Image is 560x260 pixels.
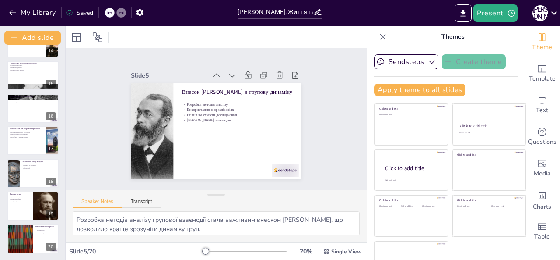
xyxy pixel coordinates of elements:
[45,210,56,218] div: 19
[529,74,556,84] span: Template
[379,205,399,207] div: Click to add text
[374,84,465,96] button: Apply theme to all slides
[442,54,506,69] button: Create theme
[533,202,551,212] span: Charts
[22,166,56,167] p: Адаптація до змін
[35,232,56,233] p: Обговорення теми
[457,199,520,202] div: Click to add title
[10,67,56,68] p: Вплив на суспільство
[69,30,83,44] div: Layout
[457,153,520,157] div: Click to add title
[295,247,316,256] div: 20 %
[69,247,203,256] div: Slide 5 / 20
[7,126,59,155] div: 17
[10,193,30,196] p: Заключні думки
[73,211,360,235] textarea: Розробка методів аналізу групової взаємодії стала важливим внеском [PERSON_NAME], що дозволило кр...
[22,164,56,166] p: Здатність до комунікації
[534,169,551,178] span: Media
[525,26,560,58] div: Change the overall theme
[525,153,560,184] div: Add images, graphics, shapes or video
[525,216,560,247] div: Add a table
[10,133,43,135] p: Взаємозв'язок теорії та практики
[532,5,548,21] div: Н [PERSON_NAME]
[186,97,293,136] p: Використання в організаціях
[525,58,560,89] div: Add ready made slides
[374,54,438,69] button: Sendsteps
[10,65,56,67] p: Розширення розуміння
[534,232,550,242] span: Table
[532,4,548,22] button: Н [PERSON_NAME]
[10,70,56,71] p: Потреба в нових підходах
[473,4,517,22] button: Present
[187,92,294,132] p: Розробка методів аналізу
[491,205,519,207] div: Click to add text
[45,145,56,153] div: 17
[66,9,93,17] div: Saved
[379,199,442,202] div: Click to add title
[10,63,56,65] p: Перспективи подальших досліджень
[7,61,59,90] div: 15
[191,79,298,121] p: Внесок [PERSON_NAME] в групову динаміку
[10,95,56,98] p: [PERSON_NAME] в психотерапії
[525,89,560,121] div: Add text boxes
[460,123,518,128] div: Click to add title
[401,205,420,207] div: Click to add text
[422,205,442,207] div: Click to add text
[532,43,552,52] span: Theme
[10,68,56,70] p: Соціальні реформи
[22,163,56,164] p: Здатність до співпраці
[45,243,56,251] div: 20
[10,128,43,130] p: Взаємозв'язок між теорією та практикою
[331,248,361,255] span: Single View
[10,195,30,197] p: Значний внесок у психологію
[7,6,59,20] button: My Library
[10,102,56,104] p: Сучасні практики
[238,6,313,18] input: Insert title
[45,112,56,120] div: 16
[385,164,441,172] div: Click to add title
[22,160,56,163] p: Визначення успіху в групах
[4,31,61,45] button: Add slide
[10,137,43,139] p: Застосування в реальних ситуаціях
[122,199,161,208] button: Transcript
[22,167,56,169] p: Успіх групи
[35,235,56,236] p: Завершення презентації
[10,199,30,200] p: Вплив на майбутнє
[455,4,472,22] button: Export to PowerPoint
[10,97,56,99] p: Вплив на психотерапію
[45,47,56,55] div: 14
[459,132,518,134] div: Click to add text
[7,224,59,253] div: 20
[525,184,560,216] div: Add charts and graphs
[390,26,516,47] p: Themes
[528,137,556,147] span: Questions
[385,179,440,181] div: Click to add body
[536,106,548,115] span: Text
[45,80,56,88] div: 15
[35,233,56,235] p: Зворотний зв'язок
[147,47,222,79] div: Slide 5
[10,197,30,199] p: Актуальність ідей
[10,135,43,137] p: Теорія для вирішення проблем
[10,132,43,134] p: Важливість практичного застосування
[35,230,56,232] p: Час для питань
[7,94,59,123] div: 16
[10,200,30,202] p: Спадщина для наступних поколінь
[10,101,56,103] p: Зміна поведінки
[7,159,59,188] div: 18
[379,114,442,116] div: Click to add text
[457,205,485,207] div: Click to add text
[7,192,59,221] div: 19
[379,107,442,110] div: Click to add title
[73,199,122,208] button: Speaker Notes
[10,99,56,101] p: Групова терапія
[525,121,560,153] div: Get real-time input from your audience
[184,102,291,142] p: Вплив на сучасні дослідження
[92,32,103,43] span: Position
[45,178,56,185] div: 18
[35,225,56,228] p: Питання та обговорення
[182,107,289,146] p: [PERSON_NAME] взаємодія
